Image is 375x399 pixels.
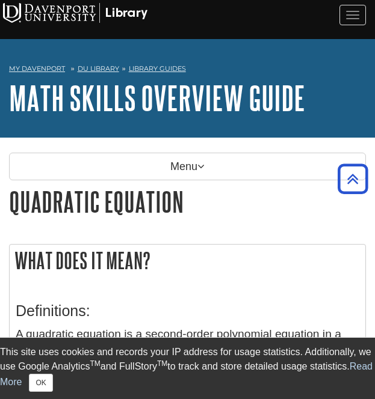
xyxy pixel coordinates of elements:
p: Menu [9,153,366,180]
button: Close [29,374,52,392]
a: DU Library [78,64,119,73]
a: Back to Top [333,171,372,187]
a: Math Skills Overview Guide [9,79,305,117]
a: Library Guides [129,64,186,73]
h2: What does it mean? [10,245,365,276]
img: Davenport University Logo [3,3,147,23]
h3: Definitions: [16,302,359,320]
h1: Quadratic Equation [9,186,366,217]
a: My Davenport [9,64,65,74]
sup: TM [157,359,167,368]
sup: TM [90,359,100,368]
